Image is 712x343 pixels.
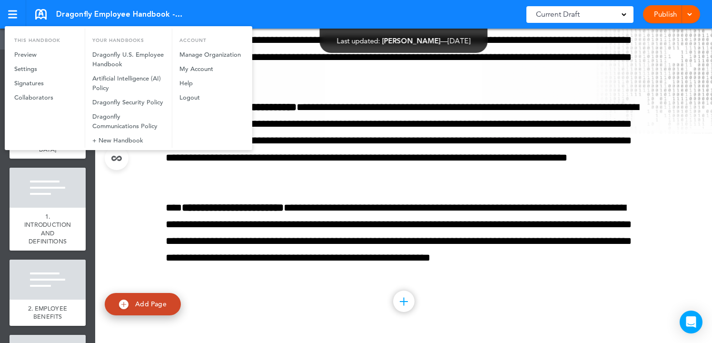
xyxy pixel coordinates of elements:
div: Open Intercom Messenger [680,311,702,333]
a: Dragonfly U.S. Employee Handbook [85,48,172,71]
a: Dragonfly Communications Policy [85,110,172,133]
a: Collaborators [7,91,85,105]
a: Preview [7,48,85,62]
a: Settings [7,62,85,76]
a: Logout [172,91,249,105]
a: Manage Organization [172,48,249,62]
a: Help [172,76,249,91]
li: This handbook [7,29,85,48]
li: Account [172,29,249,48]
a: My Account [172,62,249,76]
a: + New Handbook [85,133,172,148]
a: Artificial Intelligence (AI) Policy [85,71,172,95]
a: Dragonfly Security Policy [85,95,172,110]
a: Signatures [7,76,85,91]
li: Your Handbooks [85,29,172,48]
